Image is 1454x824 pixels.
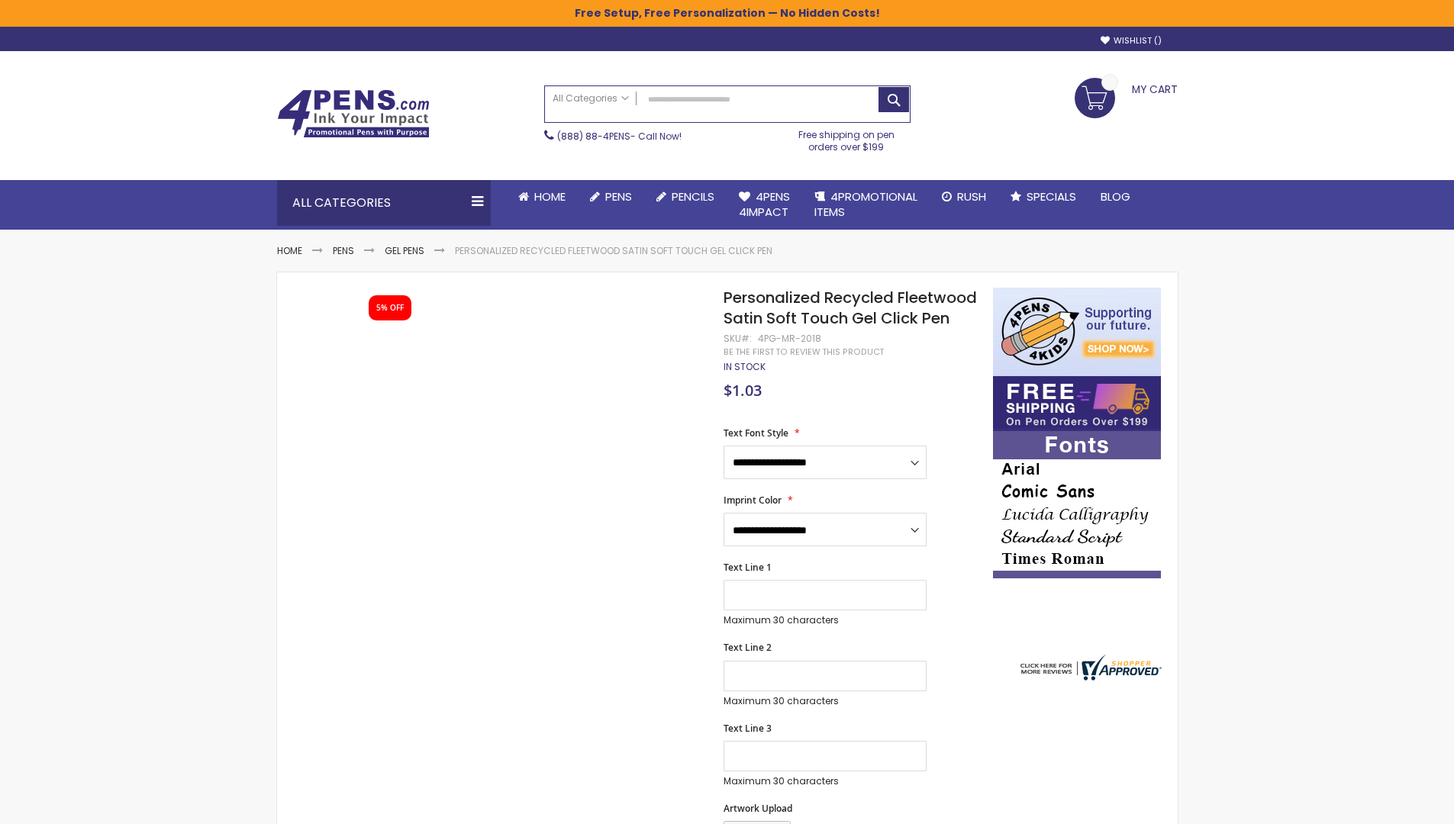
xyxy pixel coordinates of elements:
[724,641,772,654] span: Text Line 2
[724,360,766,373] span: In stock
[506,180,578,214] a: Home
[277,89,430,138] img: 4Pens Custom Pens and Promotional Products
[724,287,977,329] span: Personalized Recycled Fleetwood Satin Soft Touch Gel Click Pen
[578,180,644,214] a: Pens
[724,802,792,815] span: Artwork Upload
[724,361,766,373] div: Availability
[724,426,788,439] span: Text Font Style
[277,180,491,226] div: All Categories
[724,380,762,401] span: $1.03
[724,775,927,787] p: Maximum 30 characters
[998,180,1088,214] a: Specials
[993,431,1161,578] img: font-personalization-examples
[1101,35,1162,47] a: Wishlist
[739,188,790,220] span: 4Pens 4impact
[724,346,884,358] a: Be the first to review this product
[385,244,424,257] a: Gel Pens
[993,376,1161,431] img: Free shipping on orders over $199
[724,561,772,574] span: Text Line 1
[1017,671,1162,684] a: 4pens.com certificate URL
[782,123,911,153] div: Free shipping on pen orders over $199
[724,722,772,735] span: Text Line 3
[553,92,629,105] span: All Categories
[727,180,802,230] a: 4Pens4impact
[277,244,302,257] a: Home
[724,695,927,707] p: Maximum 30 characters
[672,188,714,204] span: Pencils
[557,130,630,143] a: (888) 88-4PENS
[557,130,682,143] span: - Call Now!
[930,180,998,214] a: Rush
[993,288,1161,376] img: 4pens 4 kids
[1088,180,1143,214] a: Blog
[814,188,917,220] span: 4PROMOTIONAL ITEMS
[724,494,782,507] span: Imprint Color
[455,245,772,257] li: Personalized Recycled Fleetwood Satin Soft Touch Gel Click Pen
[644,180,727,214] a: Pencils
[534,188,566,204] span: Home
[545,86,637,111] a: All Categories
[758,333,821,345] div: 4PG-MR-2018
[957,188,986,204] span: Rush
[802,180,930,230] a: 4PROMOTIONALITEMS
[1027,188,1076,204] span: Specials
[333,244,354,257] a: Pens
[1101,188,1130,204] span: Blog
[1017,655,1162,681] img: 4pens.com widget logo
[605,188,632,204] span: Pens
[376,303,404,314] div: 5% OFF
[724,332,752,345] strong: SKU
[724,614,927,626] p: Maximum 30 characters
